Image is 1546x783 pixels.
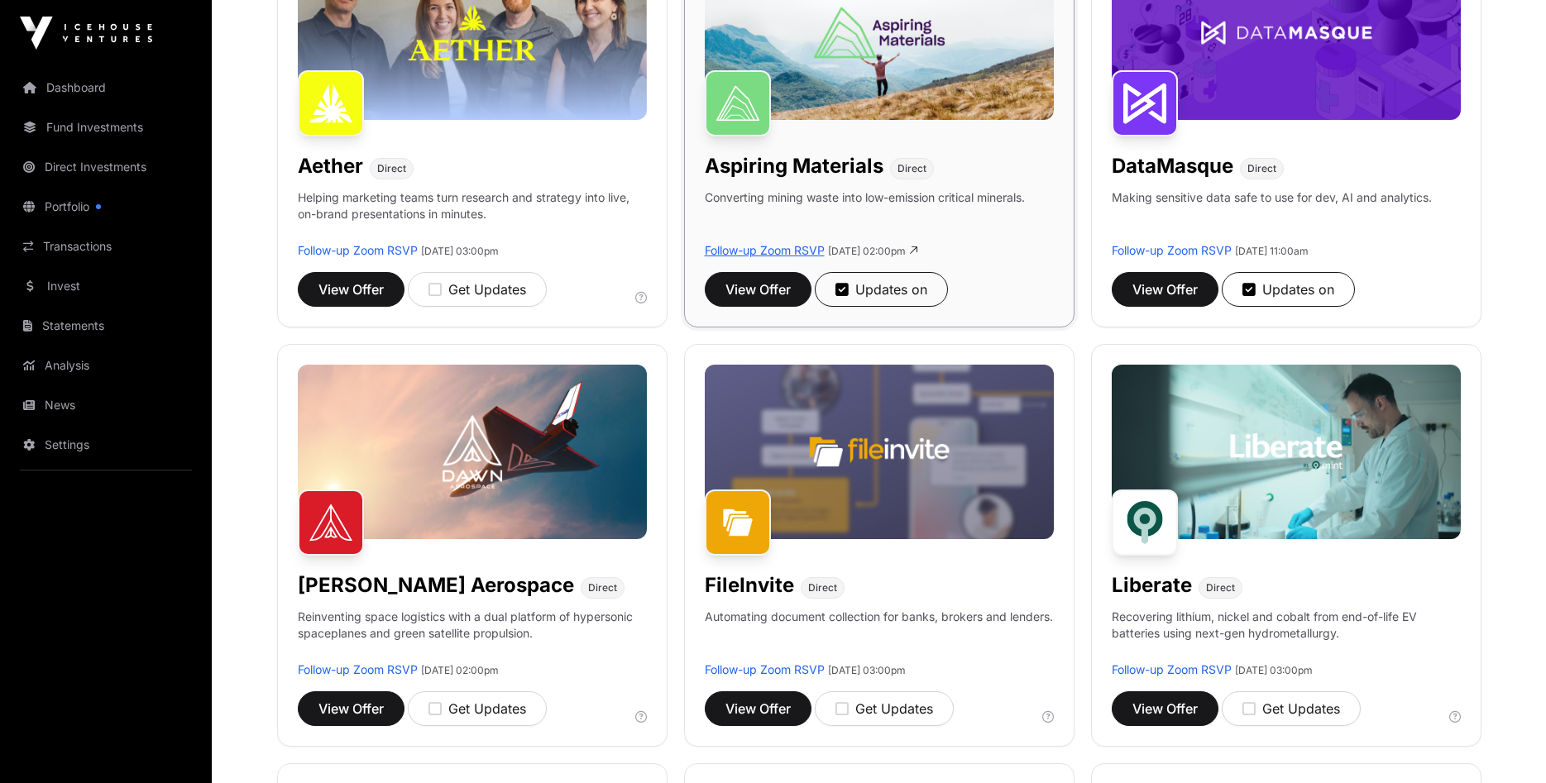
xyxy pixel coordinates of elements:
p: Helping marketing teams turn research and strategy into live, on-brand presentations in minutes. [298,189,647,242]
span: [DATE] 03:00pm [421,245,499,257]
button: Updates on [815,272,948,307]
a: Portfolio [13,189,199,225]
span: View Offer [725,699,791,719]
button: View Offer [1112,272,1218,307]
button: View Offer [1112,691,1218,726]
a: Dashboard [13,69,199,106]
img: Icehouse Ventures Logo [20,17,152,50]
span: View Offer [725,279,791,299]
span: [DATE] 03:00pm [1235,664,1313,676]
iframe: Chat Widget [1463,704,1546,783]
a: Fund Investments [13,109,199,146]
span: Direct [1206,581,1235,594]
img: Liberate-Banner.jpg [1112,365,1461,539]
button: View Offer [705,272,811,307]
button: Get Updates [408,272,547,307]
img: Aspiring Materials [705,70,771,136]
button: Get Updates [408,691,547,726]
button: Get Updates [815,691,954,726]
a: Analysis [13,347,199,384]
button: View Offer [298,272,404,307]
a: Invest [13,268,199,304]
span: View Offer [318,699,384,719]
a: Statements [13,308,199,344]
span: Direct [377,162,406,175]
a: Settings [13,427,199,463]
h1: FileInvite [705,572,794,599]
a: Direct Investments [13,149,199,185]
img: File-Invite-Banner.jpg [705,365,1054,539]
span: [DATE] 02:00pm [828,245,906,257]
button: View Offer [705,691,811,726]
span: View Offer [318,279,384,299]
h1: Aether [298,153,363,179]
img: Aether [298,70,364,136]
span: Direct [1247,162,1276,175]
a: Transactions [13,228,199,265]
span: View Offer [1132,699,1198,719]
a: News [13,387,199,423]
img: Dawn Aerospace [298,489,364,556]
p: Reinventing space logistics with a dual platform of hypersonic spaceplanes and green satellite pr... [298,609,647,661]
button: Get Updates [1222,691,1361,726]
span: View Offer [1132,279,1198,299]
div: Get Updates [835,699,933,719]
span: Direct [808,581,837,594]
span: [DATE] 11:00am [1235,245,1309,257]
a: Follow-up Zoom RSVP [705,662,825,676]
button: View Offer [298,691,404,726]
div: Get Updates [428,699,526,719]
a: Follow-up Zoom RSVP [298,662,418,676]
h1: [PERSON_NAME] Aerospace [298,572,574,599]
span: Direct [588,581,617,594]
a: Follow-up Zoom RSVP [1112,243,1232,257]
h1: Liberate [1112,572,1192,599]
img: FileInvite [705,489,771,556]
span: [DATE] 03:00pm [828,664,906,676]
button: Updates on [1222,272,1355,307]
div: Get Updates [1242,699,1340,719]
a: Follow-up Zoom RSVP [705,243,825,257]
div: Get Updates [428,279,526,299]
a: Follow-up Zoom RSVP [298,243,418,257]
span: Direct [897,162,926,175]
span: [DATE] 02:00pm [421,664,499,676]
div: Updates on [1242,279,1334,299]
p: Converting mining waste into low-emission critical minerals. [705,189,1025,242]
img: Liberate [1112,489,1178,556]
p: Making sensitive data safe to use for dev, AI and analytics. [1112,189,1432,242]
h1: DataMasque [1112,153,1233,179]
img: Dawn-Banner.jpg [298,365,647,539]
p: Automating document collection for banks, brokers and lenders. [705,609,1053,661]
img: DataMasque [1112,70,1178,136]
h1: Aspiring Materials [705,153,883,179]
div: Updates on [835,279,927,299]
a: Follow-up Zoom RSVP [1112,662,1232,676]
p: Recovering lithium, nickel and cobalt from end-of-life EV batteries using next-gen hydrometallurgy. [1112,609,1461,661]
